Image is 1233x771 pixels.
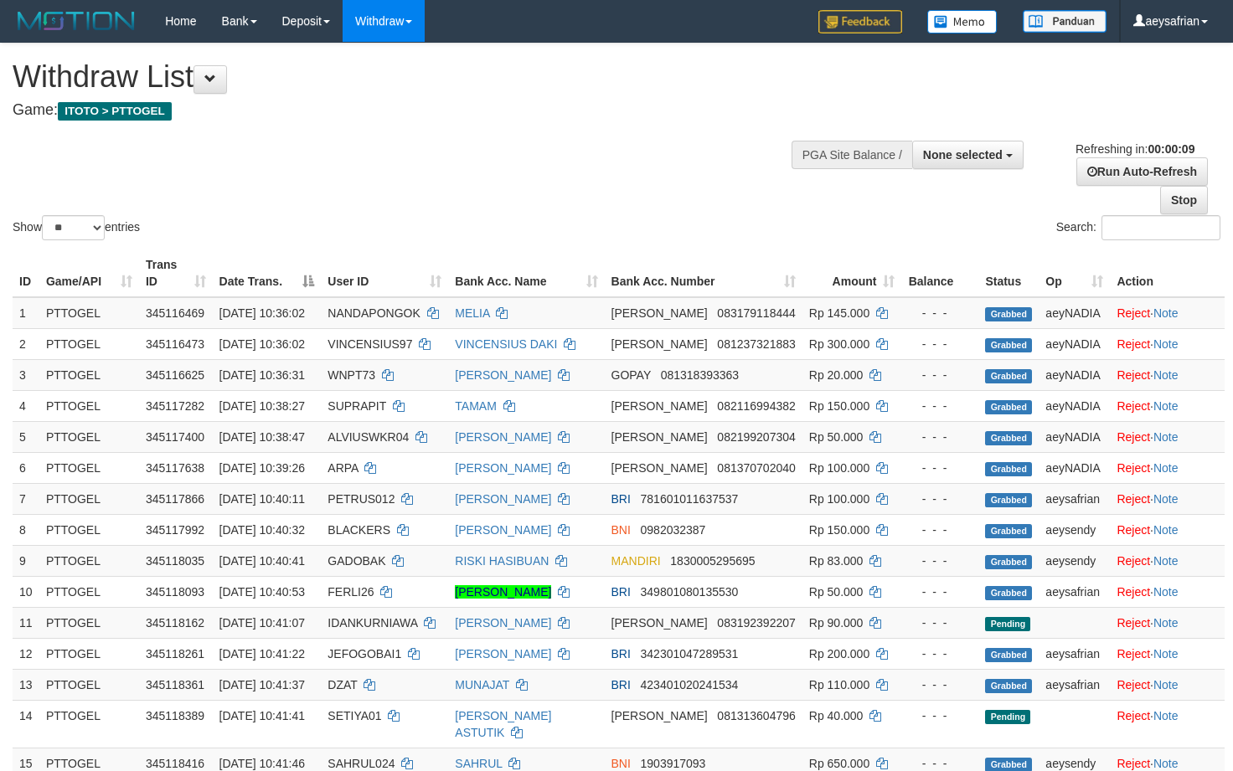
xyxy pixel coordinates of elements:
td: aeyNADIA [1039,297,1110,329]
span: Rp 20.000 [809,368,864,382]
td: · [1110,576,1225,607]
span: [DATE] 10:36:02 [219,306,305,320]
a: [PERSON_NAME] [455,647,551,660]
td: aeysafrian [1039,576,1110,607]
span: Rp 100.000 [809,461,869,475]
span: Grabbed [985,555,1032,569]
span: Copy 423401020241534 to clipboard [641,678,739,691]
td: PTTOGEL [39,359,139,390]
span: [DATE] 10:36:31 [219,368,305,382]
img: Feedback.jpg [818,10,902,33]
strong: 00:00:09 [1148,142,1194,156]
span: Rp 40.000 [809,709,864,722]
span: Copy 081370702040 to clipboard [717,461,795,475]
span: Refreshing in: [1076,142,1194,156]
span: [DATE] 10:38:47 [219,430,305,444]
td: PTTOGEL [39,638,139,669]
td: · [1110,452,1225,483]
a: MUNAJAT [455,678,509,691]
span: 345117992 [146,523,204,537]
a: Note [1153,337,1179,351]
span: Grabbed [985,431,1032,445]
a: Note [1153,368,1179,382]
span: Rp 100.000 [809,492,869,506]
span: [DATE] 10:41:22 [219,647,305,660]
a: VINCENSIUS DAKI [455,337,557,351]
span: 345118416 [146,757,204,770]
a: [PERSON_NAME] [455,368,551,382]
th: Status [978,249,1039,297]
td: 5 [13,421,39,452]
th: ID [13,249,39,297]
span: [DATE] 10:38:27 [219,399,305,413]
span: Grabbed [985,462,1032,476]
div: - - - [908,336,972,352]
div: PGA Site Balance / [792,141,912,169]
span: Copy 083192392207 to clipboard [717,616,795,630]
a: Reject [1117,757,1150,770]
div: - - - [908,676,972,693]
span: [DATE] 10:40:32 [219,523,305,537]
div: - - - [908,305,972,321]
a: Reject [1117,585,1150,599]
a: Reject [1117,523,1150,537]
th: Balance [901,249,978,297]
a: Reject [1117,647,1150,660]
a: Note [1153,678,1179,691]
td: aeysafrian [1039,669,1110,700]
span: VINCENSIUS97 [328,337,412,351]
div: - - - [908,491,972,507]
h1: Withdraw List [13,60,805,94]
span: WNPT73 [328,368,375,382]
span: Copy 781601011637537 to clipboard [641,492,739,506]
span: Rp 50.000 [809,585,864,599]
img: MOTION_logo.png [13,8,140,33]
span: PETRUS012 [328,492,395,506]
span: 345118361 [146,678,204,691]
span: Copy 082199207304 to clipboard [717,430,795,444]
span: [PERSON_NAME] [611,337,708,351]
a: Note [1153,492,1179,506]
img: panduan.png [1023,10,1107,33]
a: Note [1153,585,1179,599]
span: [DATE] 10:40:53 [219,585,305,599]
span: ITOTO > PTTOGEL [58,102,172,121]
div: - - - [908,707,972,724]
span: [PERSON_NAME] [611,430,708,444]
a: [PERSON_NAME] [455,616,551,630]
a: SAHRUL [455,757,502,770]
span: Copy 342301047289531 to clipboard [641,647,739,660]
a: Note [1153,647,1179,660]
span: 345116473 [146,337,204,351]
span: 345116469 [146,306,204,320]
span: Copy 082116994382 to clipboard [717,399,795,413]
span: [DATE] 10:41:37 [219,678,305,691]
span: Copy 349801080135530 to clipboard [641,585,739,599]
a: Reject [1117,492,1150,506]
span: Grabbed [985,648,1032,662]
span: BLACKERS [328,523,390,537]
td: aeyNADIA [1039,390,1110,421]
span: [DATE] 10:40:41 [219,554,305,568]
span: Pending [985,617,1030,631]
div: - - - [908,398,972,414]
td: · [1110,514,1225,545]
span: ALVIUSWKR04 [328,430,409,444]
a: Reject [1117,368,1150,382]
span: SETIYA01 [328,709,381,722]
th: Game/API: activate to sort column ascending [39,249,139,297]
a: Reject [1117,554,1150,568]
a: [PERSON_NAME] [455,585,551,599]
th: User ID: activate to sort column ascending [321,249,448,297]
a: Note [1153,523,1179,537]
td: 1 [13,297,39,329]
td: aeyNADIA [1039,421,1110,452]
a: [PERSON_NAME] [455,430,551,444]
span: [PERSON_NAME] [611,616,708,630]
span: 345118389 [146,709,204,722]
td: · [1110,545,1225,576]
span: 345117866 [146,492,204,506]
td: aeysendy [1039,514,1110,545]
span: NANDAPONGOK [328,306,420,320]
td: PTTOGEL [39,452,139,483]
